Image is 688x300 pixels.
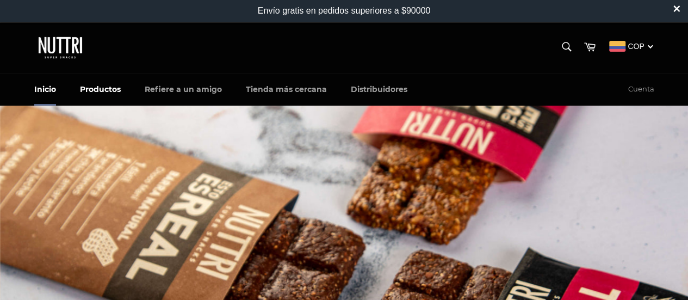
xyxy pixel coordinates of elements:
a: Productos [69,74,132,106]
img: Nuttri [34,33,89,62]
a: Inicio [23,74,67,106]
a: Refiere a un amigo [134,74,233,106]
div: Envío gratis en pedidos superiores a $90000 [258,6,431,16]
a: Cuenta [623,74,660,105]
a: Distribuidores [340,74,418,106]
a: Tienda más cercana [235,74,338,106]
span: COP [628,42,644,51]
